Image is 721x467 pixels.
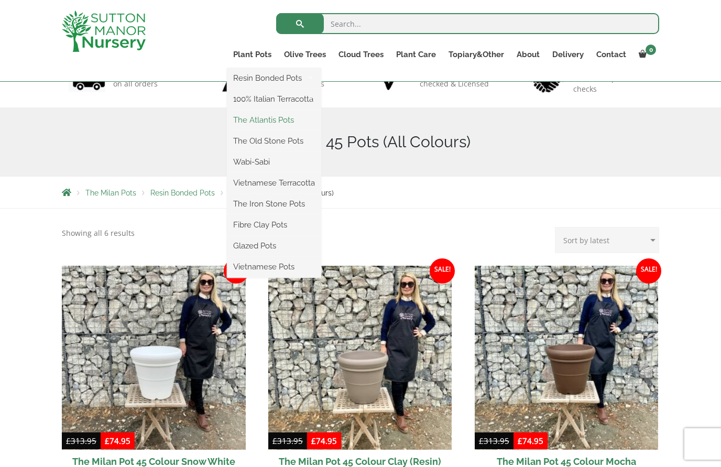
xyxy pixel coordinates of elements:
a: Vietnamese Terracotta [227,175,321,191]
a: Fibre Clay Pots [227,217,321,233]
span: £ [105,436,110,446]
bdi: 74.95 [518,436,543,446]
bdi: 313.95 [66,436,96,446]
span: Sale! [224,258,249,284]
img: The Milan Pot 45 Colour Clay (Resin) [268,266,452,450]
span: Sale! [636,258,661,284]
a: The Atlantis Pots [227,112,321,128]
span: £ [479,436,484,446]
h1: The Milan 45 Pots (All Colours) [62,133,659,151]
a: About [510,47,546,62]
a: 0 [632,47,659,62]
p: Showing all 6 results [62,227,135,240]
p: consistent price checks [573,73,653,94]
input: Search... [276,13,659,34]
a: Contact [590,47,632,62]
a: 100% Italian Terracotta [227,91,321,107]
span: £ [66,436,71,446]
img: The Milan Pot 45 Colour Mocha [475,266,659,450]
span: £ [518,436,522,446]
span: 0 [646,45,656,55]
span: £ [311,436,316,446]
a: Glazed Pots [227,238,321,254]
bdi: 74.95 [105,436,130,446]
p: on all orders [113,79,166,89]
span: £ [272,436,277,446]
bdi: 313.95 [479,436,509,446]
img: logo [62,10,146,52]
a: The Milan Pots [85,189,136,197]
a: Cloud Trees [332,47,390,62]
bdi: 313.95 [272,436,303,446]
a: Vietnamese Pots [227,259,321,275]
a: Resin Bonded Pots [150,189,215,197]
a: Topiary&Other [442,47,510,62]
a: Plant Care [390,47,442,62]
span: Sale! [430,258,455,284]
p: checked & Licensed [420,79,489,89]
a: The Iron Stone Pots [227,196,321,212]
a: Delivery [546,47,590,62]
select: Shop order [555,227,659,253]
a: Olive Trees [278,47,332,62]
a: The Old Stone Pots [227,133,321,149]
nav: Breadcrumbs [62,188,659,197]
a: Resin Bonded Pots [227,70,321,86]
a: Wabi-Sabi [227,154,321,170]
bdi: 74.95 [311,436,337,446]
a: Plant Pots [227,47,278,62]
img: The Milan Pot 45 Colour Snow White [62,266,246,450]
